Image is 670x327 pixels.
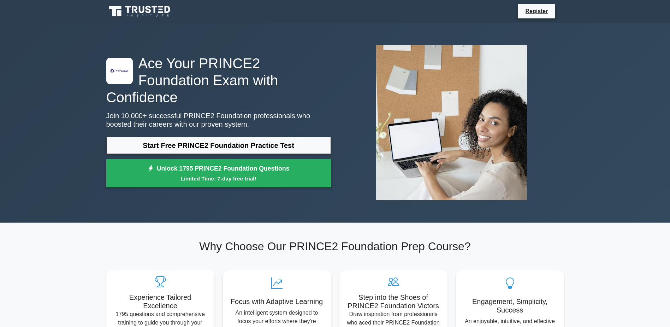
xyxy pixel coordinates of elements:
h5: Focus with Adaptive Learning [229,297,325,306]
h5: Step into the Shoes of PRINCE2 Foundation Victors [345,293,442,310]
h1: Ace Your PRINCE2 Foundation Exam with Confidence [106,55,331,106]
small: Limited Time: 7-day free trial! [115,174,322,183]
p: Join 10,000+ successful PRINCE2 Foundation professionals who boosted their careers with our prove... [106,111,331,128]
a: Start Free PRINCE2 Foundation Practice Test [106,137,331,154]
a: Register [521,7,552,16]
h2: Why Choose Our PRINCE2 Foundation Prep Course? [106,240,564,253]
a: Unlock 1795 PRINCE2 Foundation QuestionsLimited Time: 7-day free trial! [106,159,331,188]
h5: Engagement, Simplicity, Success [462,297,558,314]
h5: Experience Tailored Excellence [112,293,209,310]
